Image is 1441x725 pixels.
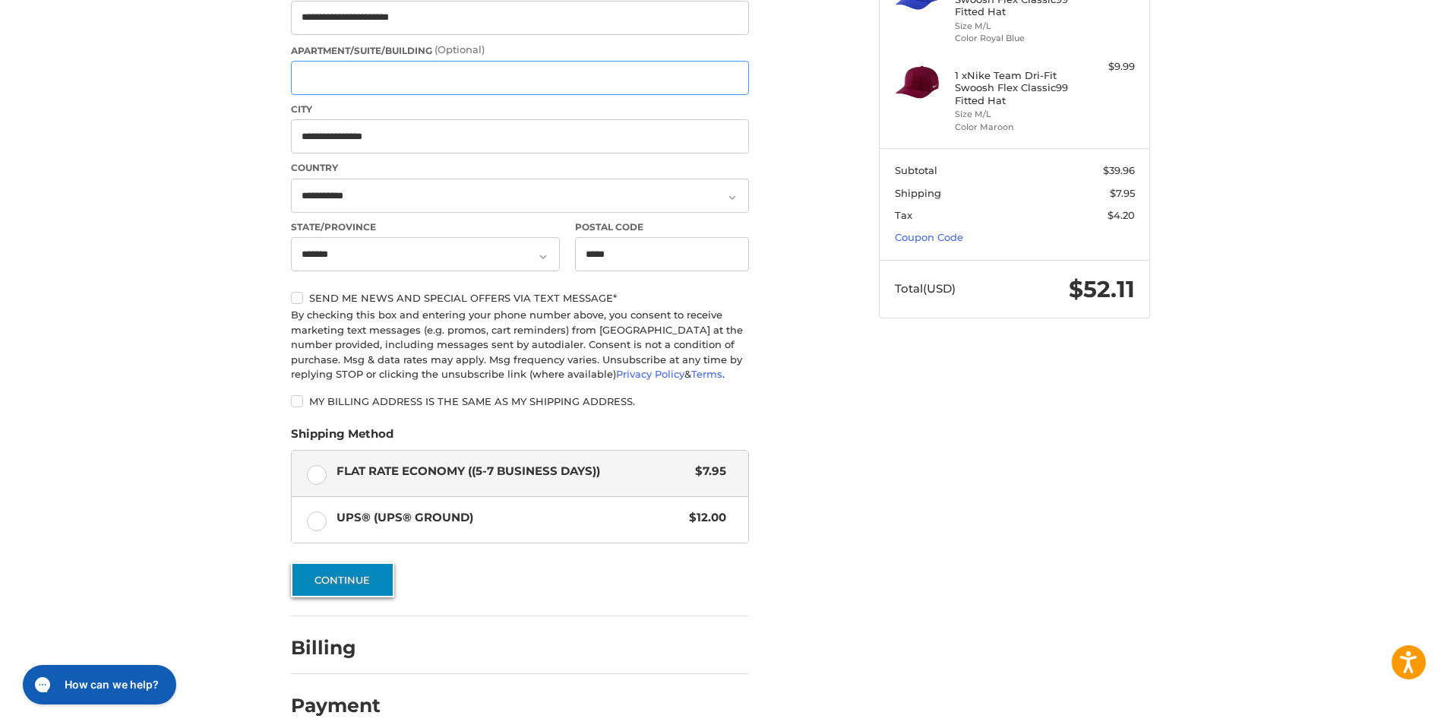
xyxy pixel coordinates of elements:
[291,395,749,407] label: My billing address is the same as my shipping address.
[895,164,937,176] span: Subtotal
[435,43,485,55] small: (Optional)
[895,281,956,296] span: Total (USD)
[575,220,750,234] label: Postal Code
[15,660,181,710] iframe: Gorgias live chat messenger
[955,108,1071,121] li: Size M/L
[1103,164,1135,176] span: $39.96
[955,20,1071,33] li: Size M/L
[1075,59,1135,74] div: $9.99
[1069,275,1135,303] span: $52.11
[291,426,393,450] legend: Shipping Method
[291,636,380,660] h2: Billing
[687,463,726,480] span: $7.95
[291,161,749,175] label: Country
[291,292,749,304] label: Send me news and special offers via text message*
[291,220,560,234] label: State/Province
[895,209,912,221] span: Tax
[291,694,381,717] h2: Payment
[1108,209,1135,221] span: $4.20
[337,463,688,480] span: Flat Rate Economy ((5-7 Business Days))
[691,368,722,380] a: Terms
[895,187,941,199] span: Shipping
[955,121,1071,134] li: Color Maroon
[955,32,1071,45] li: Color Royal Blue
[955,69,1071,106] h4: 1 x Nike Team Dri-Fit Swoosh Flex Classic99 Fitted Hat
[681,509,726,527] span: $12.00
[337,509,682,527] span: UPS® (UPS® Ground)
[291,308,749,382] div: By checking this box and entering your phone number above, you consent to receive marketing text ...
[616,368,684,380] a: Privacy Policy
[291,103,749,116] label: City
[895,231,963,243] a: Coupon Code
[291,562,394,597] button: Continue
[291,43,749,58] label: Apartment/Suite/Building
[1110,187,1135,199] span: $7.95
